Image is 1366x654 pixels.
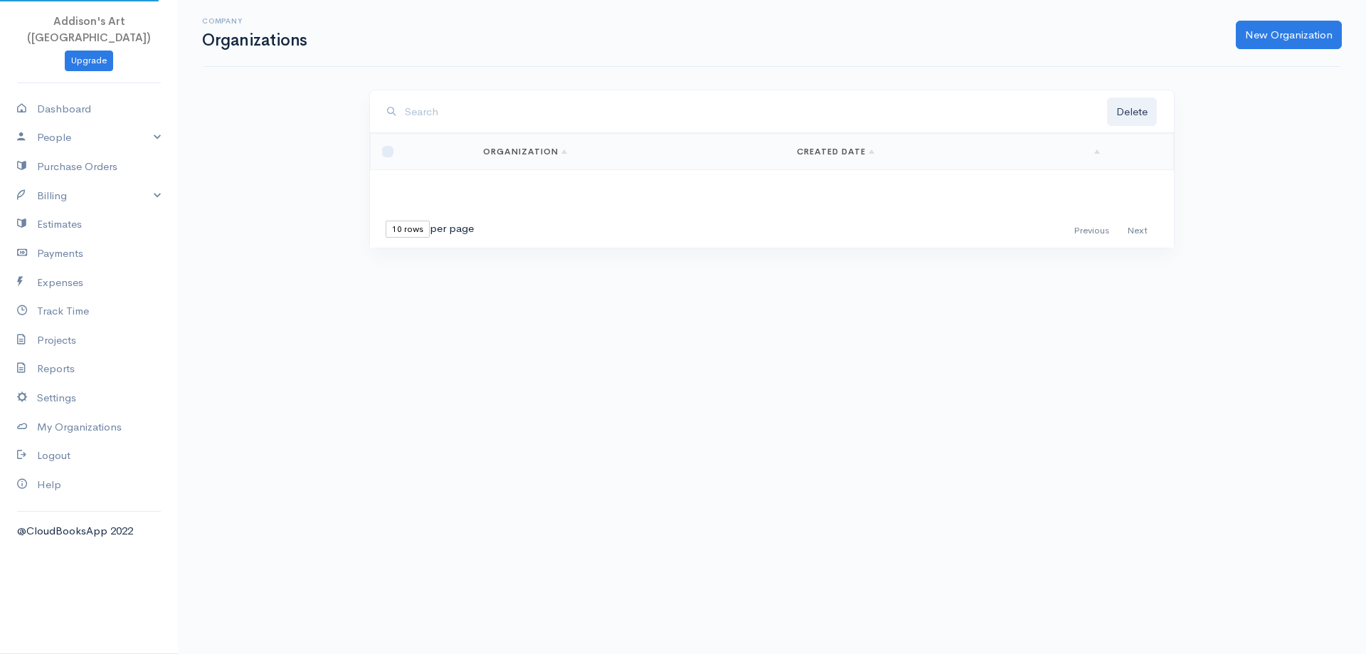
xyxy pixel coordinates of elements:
a: Upgrade [65,51,113,71]
a: Organization [483,146,567,157]
h6: Company [202,17,307,25]
input: Search [405,97,1107,127]
button: Delete [1107,97,1157,127]
h1: Organizations [202,31,307,49]
a: Created Date [797,146,874,157]
div: @CloudBooksApp 2022 [17,523,161,539]
a: New Organization [1236,21,1342,50]
span: Addison's Art ([GEOGRAPHIC_DATA]) [27,14,151,44]
div: per page [386,221,474,238]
